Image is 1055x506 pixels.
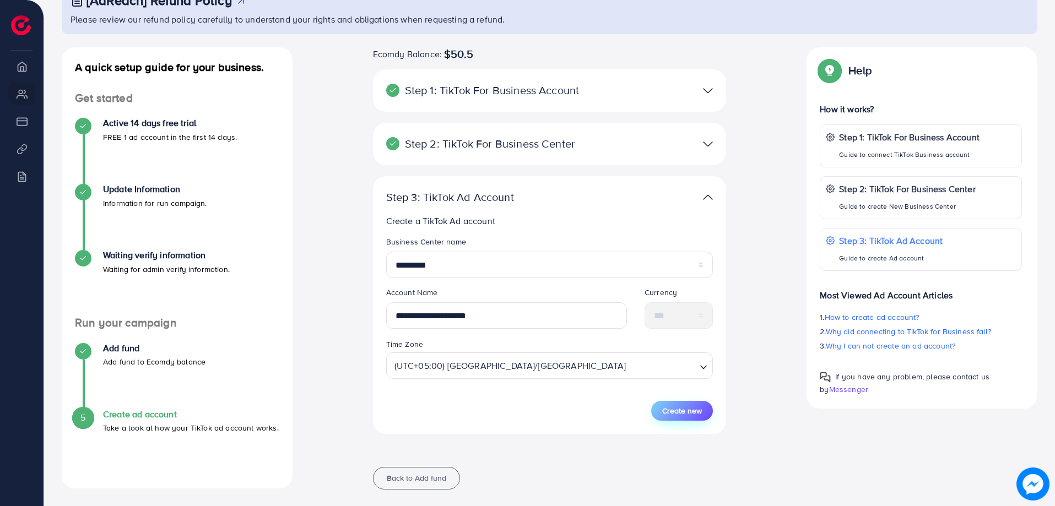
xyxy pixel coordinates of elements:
p: Add fund to Ecomdy balance [103,355,205,368]
p: 2. [820,325,1022,338]
h4: Get started [62,91,293,105]
p: Waiting for admin verify information. [103,263,230,276]
p: FREE 1 ad account in the first 14 days. [103,130,237,144]
span: If you have any problem, please contact us by [820,371,989,395]
h4: A quick setup guide for your business. [62,61,293,74]
button: Back to Add fund [373,467,460,489]
p: Step 2: TikTok For Business Center [386,137,598,150]
p: Help [848,64,872,77]
p: Step 3: TikTok Ad Account [386,191,598,204]
h4: Update Information [103,184,207,194]
img: Popup guide [820,372,831,383]
span: $50.5 [444,47,473,61]
legend: Business Center name [386,236,713,252]
span: Create new [662,405,702,416]
h4: Waiting verify information [103,250,230,260]
li: Create ad account [62,409,293,475]
h4: Add fund [103,343,205,353]
p: Take a look at how your TikTok ad account works. [103,421,279,434]
p: 1. [820,311,1022,324]
input: Search for option [629,355,695,376]
li: Active 14 days free trial [62,118,293,184]
p: Guide to create Ad account [839,252,943,265]
span: 5 [80,411,85,424]
p: Step 3: TikTok Ad Account [839,234,943,247]
h4: Create ad account [103,409,279,420]
img: logo [11,15,31,35]
p: Step 1: TikTok For Business Account [839,130,980,144]
div: Search for option [386,352,713,379]
p: Create a TikTok Ad account [386,214,713,227]
span: Ecomdy Balance: [373,47,442,61]
p: Information for run campaign. [103,197,207,210]
img: image [1018,469,1048,499]
span: How to create ad account? [825,312,919,323]
li: Waiting verify information [62,250,293,316]
span: Why I can not create an ad account? [826,340,956,351]
h4: Run your campaign [62,316,293,330]
p: How it works? [820,102,1022,116]
p: Most Viewed Ad Account Articles [820,280,1022,302]
p: Please review our refund policy carefully to understand your rights and obligations when requesti... [71,13,1031,26]
span: Why did connecting to TikTok for Business fail? [826,326,992,337]
li: Add fund [62,343,293,409]
p: Guide to connect TikTok Business account [839,148,980,161]
img: TikTok partner [703,136,713,152]
p: Step 2: TikTok For Business Center [839,182,975,195]
legend: Account Name [386,287,627,302]
label: Time Zone [386,339,423,350]
button: Create new [651,401,713,421]
li: Update Information [62,184,293,250]
h4: Active 14 days free trial [103,118,237,128]
p: Guide to create New Business Center [839,200,975,213]
p: Step 1: TikTok For Business Account [386,84,598,97]
span: Messenger [829,384,868,395]
img: TikTok partner [703,189,713,205]
p: 3. [820,339,1022,352]
img: TikTok partner [703,83,713,99]
legend: Currency [645,287,713,302]
img: Popup guide [820,61,840,80]
span: Back to Add fund [387,472,446,483]
span: (UTC+05:00) [GEOGRAPHIC_DATA]/[GEOGRAPHIC_DATA] [392,356,629,376]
